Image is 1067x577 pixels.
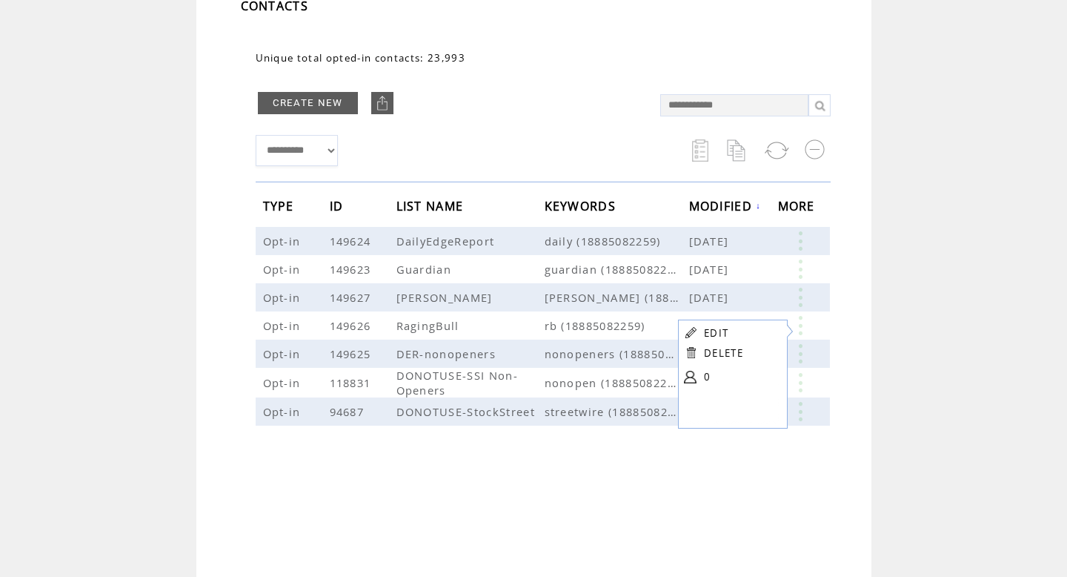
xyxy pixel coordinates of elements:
span: Opt-in [263,375,305,390]
span: nonopen (18885082259) [545,375,689,390]
span: Opt-in [263,290,305,305]
span: 149627 [330,290,375,305]
span: Guardian [396,262,456,277]
span: [DATE] [689,318,733,333]
span: LIST NAME [396,194,468,222]
img: upload.png [375,96,390,111]
a: LIST NAME [396,201,468,210]
span: Unique total opted-in contacts: 23,993 [256,51,466,65]
span: 149626 [330,318,375,333]
span: MODIFIED [689,194,757,222]
span: TYPE [263,194,298,222]
span: nonopeners (18885082259) [545,346,689,361]
span: ID [330,194,348,222]
span: DONOTUSE-StockStreet [396,404,539,419]
span: DER-nonopeners [396,346,500,361]
span: meza (18885082259) [545,290,689,305]
span: RagingBull [396,318,463,333]
span: MORE [778,194,819,222]
span: 94687 [330,404,368,419]
span: Opt-in [263,346,305,361]
span: [DATE] [689,234,733,248]
span: Opt-in [263,262,305,277]
span: [DATE] [689,290,733,305]
a: DELETE [704,346,743,360]
span: DailyEdgeReport [396,234,499,248]
a: EDIT [704,326,728,340]
a: KEYWORDS [545,201,620,210]
span: 118831 [330,375,375,390]
span: 149625 [330,346,375,361]
span: daily (18885082259) [545,234,689,248]
span: 149623 [330,262,375,277]
a: CREATE NEW [258,92,358,114]
span: KEYWORDS [545,194,620,222]
span: 149624 [330,234,375,248]
span: [PERSON_NAME] [396,290,496,305]
span: guardian (18885082259) [545,262,689,277]
span: [DATE] [689,262,733,277]
span: DONOTUSE-SSI Non-Openers [396,368,519,398]
span: Opt-in [263,404,305,419]
span: rb (18885082259) [545,318,689,333]
span: Opt-in [263,318,305,333]
a: ID [330,201,348,210]
a: 0 [704,366,778,388]
a: TYPE [263,201,298,210]
span: Opt-in [263,234,305,248]
a: MODIFIED↓ [689,201,762,210]
span: streetwire (18885082259),streetwire (40691) [545,404,689,419]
